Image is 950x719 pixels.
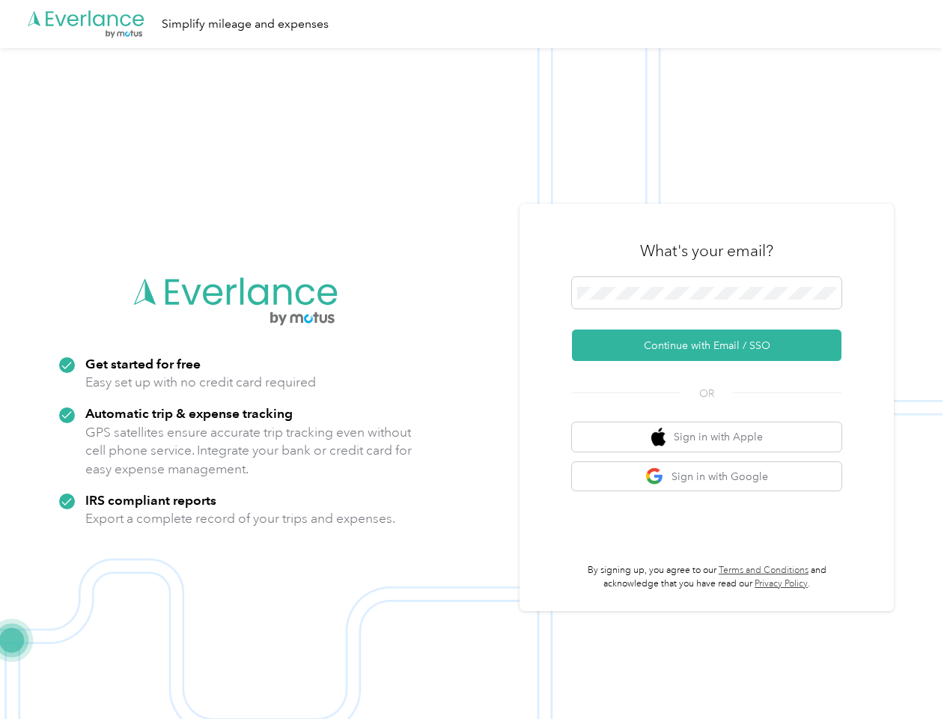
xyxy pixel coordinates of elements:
img: apple logo [651,428,666,446]
img: google logo [645,467,664,486]
a: Privacy Policy [755,578,808,589]
p: By signing up, you agree to our and acknowledge that you have read our . [572,564,841,590]
p: GPS satellites ensure accurate trip tracking even without cell phone service. Integrate your bank... [85,423,412,479]
div: Simplify mileage and expenses [162,15,329,34]
a: Terms and Conditions [719,565,809,576]
h3: What's your email? [640,240,773,261]
p: Easy set up with no credit card required [85,373,316,392]
button: google logoSign in with Google [572,462,841,491]
button: apple logoSign in with Apple [572,422,841,452]
strong: Get started for free [85,356,201,371]
span: OR [680,386,733,401]
strong: Automatic trip & expense tracking [85,405,293,421]
p: Export a complete record of your trips and expenses. [85,509,395,528]
strong: IRS compliant reports [85,492,216,508]
button: Continue with Email / SSO [572,330,841,361]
